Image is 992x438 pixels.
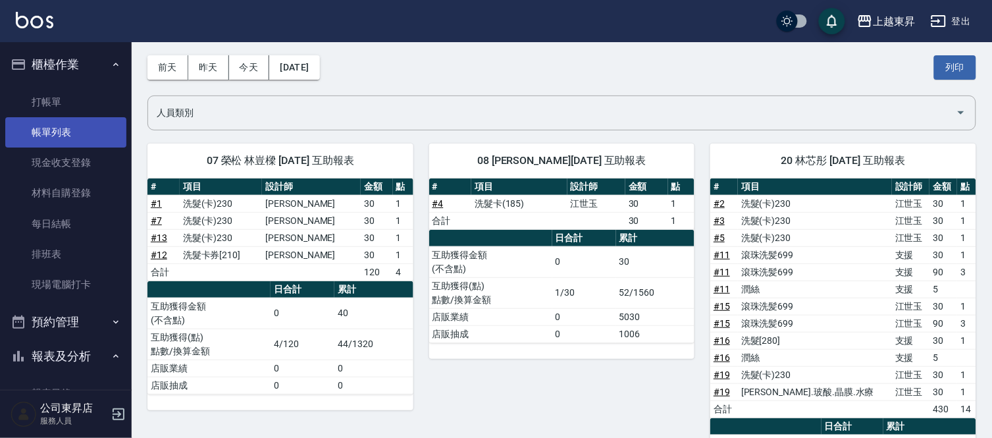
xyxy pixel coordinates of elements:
[625,195,667,212] td: 30
[738,178,892,196] th: 項目
[429,212,471,229] td: 合計
[710,400,738,418] td: 合計
[163,154,398,167] span: 07 榮松 林豈樑 [DATE] 互助報表
[957,298,976,315] td: 1
[429,246,552,277] td: 互助獲得金額 (不含點)
[361,178,393,196] th: 金額
[929,315,957,332] td: 90
[334,377,413,394] td: 0
[929,383,957,400] td: 30
[892,263,929,281] td: 支援
[822,418,883,435] th: 日合計
[668,195,695,212] td: 1
[393,246,413,263] td: 1
[429,178,471,196] th: #
[269,55,319,80] button: [DATE]
[393,178,413,196] th: 點
[334,298,413,329] td: 40
[361,263,393,281] td: 120
[393,229,413,246] td: 1
[929,298,957,315] td: 30
[892,366,929,383] td: 江世玉
[262,178,361,196] th: 設計師
[738,195,892,212] td: 洗髮(卡)230
[926,9,976,34] button: 登出
[625,212,667,229] td: 30
[616,230,694,247] th: 累計
[738,315,892,332] td: 滾珠洗髪699
[738,383,892,400] td: [PERSON_NAME].玻酸.晶膜.水療
[714,352,730,363] a: #16
[432,198,444,209] a: #4
[738,366,892,383] td: 洗髮(卡)230
[271,377,334,394] td: 0
[714,284,730,294] a: #11
[471,178,567,196] th: 項目
[334,329,413,360] td: 44/1320
[5,178,126,208] a: 材料自購登錄
[147,329,271,360] td: 互助獲得(點) 點數/換算金額
[262,195,361,212] td: [PERSON_NAME]
[147,178,413,281] table: a dense table
[271,281,334,298] th: 日合計
[180,195,263,212] td: 洗髮(卡)230
[429,277,552,308] td: 互助獲得(點) 點數/換算金額
[147,281,413,395] table: a dense table
[951,102,972,123] button: Open
[5,269,126,300] a: 現場電腦打卡
[552,325,616,342] td: 0
[262,212,361,229] td: [PERSON_NAME]
[957,400,976,418] td: 14
[929,366,957,383] td: 30
[929,332,957,349] td: 30
[151,233,167,243] a: #13
[616,308,694,325] td: 5030
[616,325,694,342] td: 1006
[957,332,976,349] td: 1
[929,178,957,196] th: 金額
[393,212,413,229] td: 1
[892,246,929,263] td: 支援
[892,298,929,315] td: 江世玉
[552,308,616,325] td: 0
[11,401,37,427] img: Person
[429,308,552,325] td: 店販業績
[552,246,616,277] td: 0
[262,246,361,263] td: [PERSON_NAME]
[714,250,730,260] a: #11
[334,281,413,298] th: 累計
[5,239,126,269] a: 排班表
[393,195,413,212] td: 1
[616,277,694,308] td: 52/1560
[738,349,892,366] td: 潤絲
[957,229,976,246] td: 1
[726,154,960,167] span: 20 林芯彤 [DATE] 互助報表
[361,195,393,212] td: 30
[957,195,976,212] td: 1
[929,195,957,212] td: 30
[147,298,271,329] td: 互助獲得金額 (不含點)
[892,349,929,366] td: 支援
[892,315,929,332] td: 江世玉
[892,281,929,298] td: 支援
[361,212,393,229] td: 30
[929,400,957,418] td: 430
[819,8,845,34] button: save
[929,281,957,298] td: 5
[229,55,270,80] button: 今天
[5,87,126,117] a: 打帳單
[625,178,667,196] th: 金額
[738,281,892,298] td: 潤絲
[873,13,915,30] div: 上越東昇
[147,263,180,281] td: 合計
[957,263,976,281] td: 3
[151,215,162,226] a: #7
[616,246,694,277] td: 30
[738,332,892,349] td: 洗髮[280]
[957,246,976,263] td: 1
[5,339,126,373] button: 報表及分析
[929,229,957,246] td: 30
[5,117,126,148] a: 帳單列表
[892,178,929,196] th: 設計師
[445,154,679,167] span: 08 [PERSON_NAME][DATE] 互助報表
